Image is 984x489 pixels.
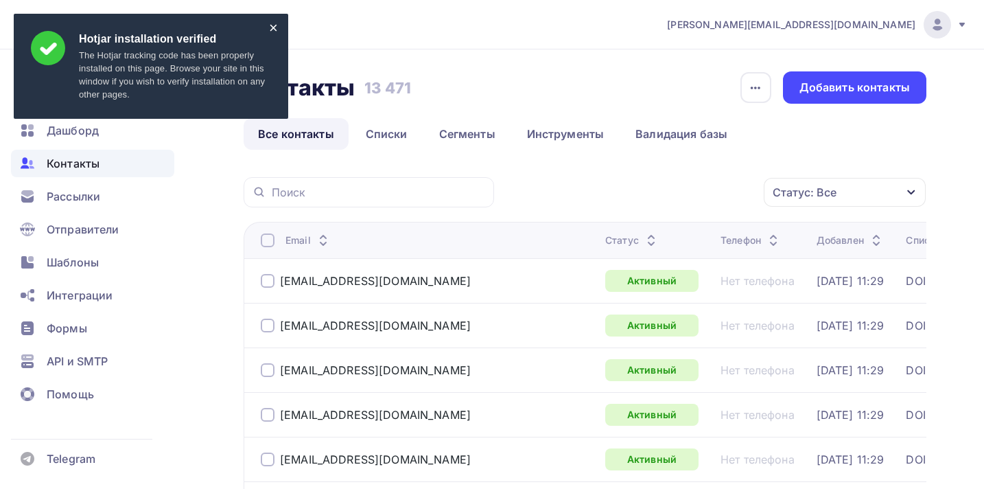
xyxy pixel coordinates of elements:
[47,451,95,467] span: Telegram
[605,404,699,426] a: Активный
[605,234,659,247] div: Статус
[721,363,795,377] a: Нет телефона
[47,254,99,271] span: Шаблоны
[79,49,271,101] div: The Hotjar tracking code has been properly installed on this page. Browse your site in this windo...
[513,118,619,150] a: Инструменты
[47,122,99,139] span: Дашборд
[47,287,113,304] span: Интеграции
[11,117,174,144] a: Дашборд
[817,234,885,247] div: Добавлен
[269,24,278,32] div: ×
[47,188,100,205] span: Рассылки
[47,353,108,369] span: API и SMTP
[799,80,910,95] div: Добавить контакты
[11,183,174,210] a: Рассылки
[47,155,99,172] span: Контакты
[605,359,699,381] a: Активный
[817,408,885,422] a: [DATE] 11:29
[47,221,119,238] span: Отправители
[11,216,174,243] a: Отправители
[906,234,941,247] div: Списки
[280,363,471,377] a: [EMAIL_ADDRESS][DOMAIN_NAME]
[244,74,355,102] h2: Контакты
[11,150,174,177] a: Контакты
[425,118,510,150] a: Сегменты
[721,319,795,332] a: Нет телефона
[817,319,885,332] a: [DATE] 11:29
[280,274,471,288] a: [EMAIL_ADDRESS][DOMAIN_NAME]
[721,408,795,422] a: Нет телефона
[605,448,699,470] a: Активный
[721,234,782,247] div: Телефон
[667,11,968,38] a: [PERSON_NAME][EMAIL_ADDRESS][DOMAIN_NAME]
[667,18,915,32] span: [PERSON_NAME][EMAIL_ADDRESS][DOMAIN_NAME]
[721,274,795,288] a: Нет телефона
[817,274,885,288] a: [DATE] 11:29
[817,453,885,466] a: [DATE] 11:29
[11,249,174,276] a: Шаблоны
[364,78,411,98] h3: 13 471
[47,320,87,337] span: Формы
[605,315,699,337] a: Активный
[79,31,271,47] div: Hotjar installation verified
[11,315,174,342] a: Формы
[280,408,471,422] a: [EMAIL_ADDRESS][DOMAIN_NAME]
[817,363,885,377] a: [DATE] 11:29
[621,118,742,150] a: Валидация базы
[280,319,471,332] a: [EMAIL_ADDRESS][DOMAIN_NAME]
[605,270,699,292] a: Активный
[280,453,471,466] a: [EMAIL_ADDRESS][DOMAIN_NAME]
[763,177,926,207] button: Статус: Все
[721,453,795,466] a: Нет телефона
[47,386,94,402] span: Помощь
[285,234,331,247] div: Email
[272,185,486,200] input: Поиск
[773,184,836,201] div: Статус: Все
[244,118,349,150] a: Все контакты
[351,118,422,150] a: Списки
